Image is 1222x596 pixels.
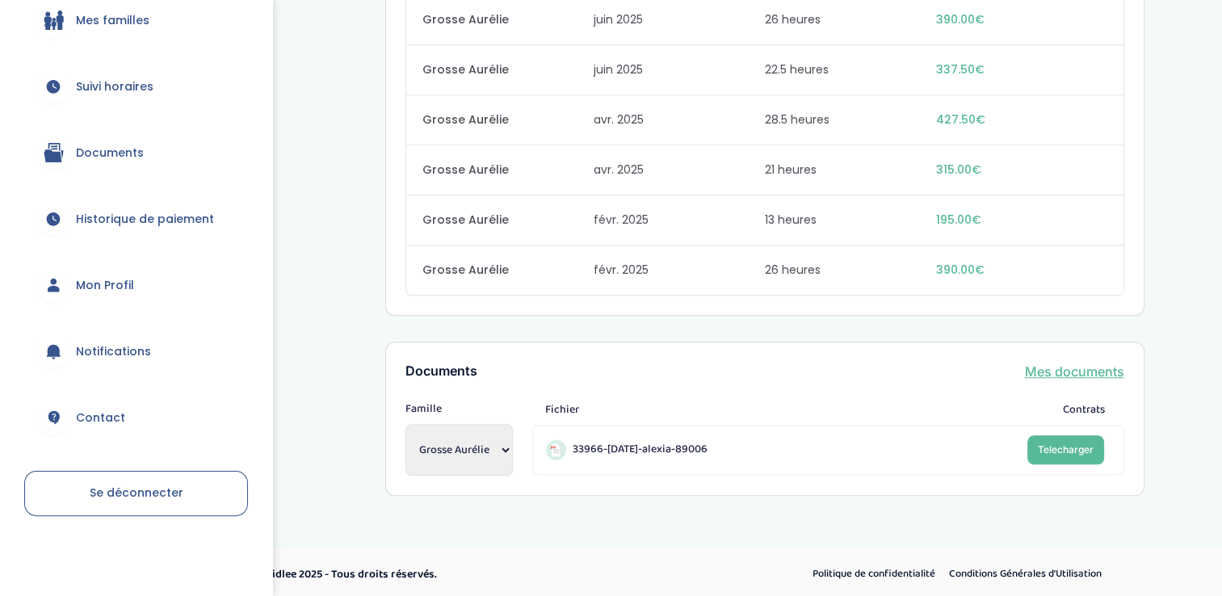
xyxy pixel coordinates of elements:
[594,162,765,178] span: avr. 2025
[422,262,594,279] span: Grosse Aurélie
[255,566,680,583] p: © Kidlee 2025 - Tous droits réservés.
[90,485,183,501] span: Se déconnecter
[24,124,248,182] a: Documents
[1038,443,1094,455] span: Telecharger
[24,256,248,314] a: Mon Profil
[76,409,125,426] span: Contact
[765,212,936,229] span: 13 heures
[24,322,248,380] a: Notifications
[422,11,594,28] span: Grosse Aurélie
[765,111,936,128] span: 28.5 heures
[594,111,765,128] span: avr. 2025
[765,162,936,178] span: 21 heures
[76,343,151,360] span: Notifications
[405,364,477,379] h3: Documents
[807,564,941,585] a: Politique de confidentialité
[594,262,765,279] span: févr. 2025
[936,11,1107,28] span: 390.00€
[76,277,134,294] span: Mon Profil
[422,111,594,128] span: Grosse Aurélie
[545,401,579,418] span: Fichier
[76,78,153,95] span: Suivi horaires
[936,212,1107,229] span: 195.00€
[1063,401,1105,418] span: Contrats
[936,262,1107,279] span: 390.00€
[594,61,765,78] span: juin 2025
[76,145,144,162] span: Documents
[765,262,936,279] span: 26 heures
[1025,362,1124,381] a: Mes documents
[422,162,594,178] span: Grosse Aurélie
[24,471,248,516] a: Se déconnecter
[422,212,594,229] span: Grosse Aurélie
[24,57,248,115] a: Suivi horaires
[765,61,936,78] span: 22.5 heures
[1027,435,1104,464] a: Telecharger
[594,11,765,28] span: juin 2025
[76,12,149,29] span: Mes familles
[24,190,248,248] a: Historique de paiement
[573,441,708,458] span: 33966-[DATE]-alexia-89006
[936,162,1107,178] span: 315.00€
[24,388,248,447] a: Contact
[422,61,594,78] span: Grosse Aurélie
[76,211,214,228] span: Historique de paiement
[936,111,1107,128] span: 427.50€
[943,564,1107,585] a: Conditions Générales d’Utilisation
[765,11,936,28] span: 26 heures
[936,61,1107,78] span: 337.50€
[594,212,765,229] span: févr. 2025
[405,401,513,418] span: Famille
